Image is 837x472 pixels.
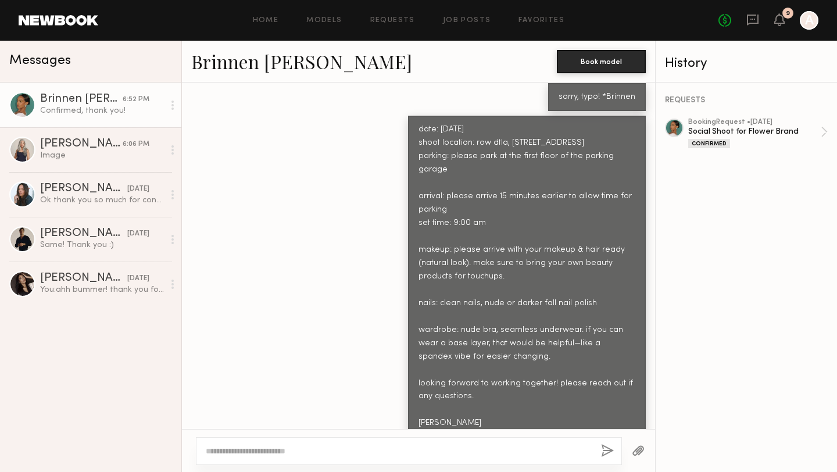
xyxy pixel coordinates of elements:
[443,17,491,24] a: Job Posts
[123,94,149,105] div: 6:52 PM
[40,273,127,284] div: [PERSON_NAME]
[191,49,412,74] a: Brinnen [PERSON_NAME]
[786,10,790,17] div: 9
[688,139,730,148] div: Confirmed
[557,56,646,66] a: Book model
[9,54,71,67] span: Messages
[40,105,164,116] div: Confirmed, thank you!
[688,119,828,148] a: bookingRequest •[DATE]Social Shoot for Flower BrandConfirmed
[127,184,149,195] div: [DATE]
[40,138,123,150] div: [PERSON_NAME]
[40,239,164,251] div: Same! Thank you :)
[40,284,164,295] div: You: ahh bummer! thank you for letting me know! let's stay in touch re: UGC content :)
[688,119,821,126] div: booking Request • [DATE]
[557,50,646,73] button: Book model
[688,126,821,137] div: Social Shoot for Flower Brand
[665,96,828,105] div: REQUESTS
[253,17,279,24] a: Home
[40,150,164,161] div: Image
[800,11,818,30] a: A
[40,183,127,195] div: [PERSON_NAME]
[306,17,342,24] a: Models
[419,123,635,430] div: date: [DATE] shoot location: row dtla, [STREET_ADDRESS] parking: please park at the first floor o...
[127,228,149,239] div: [DATE]
[40,94,123,105] div: Brinnen [PERSON_NAME]
[559,91,635,104] div: sorry, typo! *Brinnen
[40,195,164,206] div: Ok thank you so much for considering me! Hopefully we can work together soon xo
[40,228,127,239] div: [PERSON_NAME]
[123,139,149,150] div: 6:06 PM
[665,57,828,70] div: History
[518,17,564,24] a: Favorites
[370,17,415,24] a: Requests
[127,273,149,284] div: [DATE]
